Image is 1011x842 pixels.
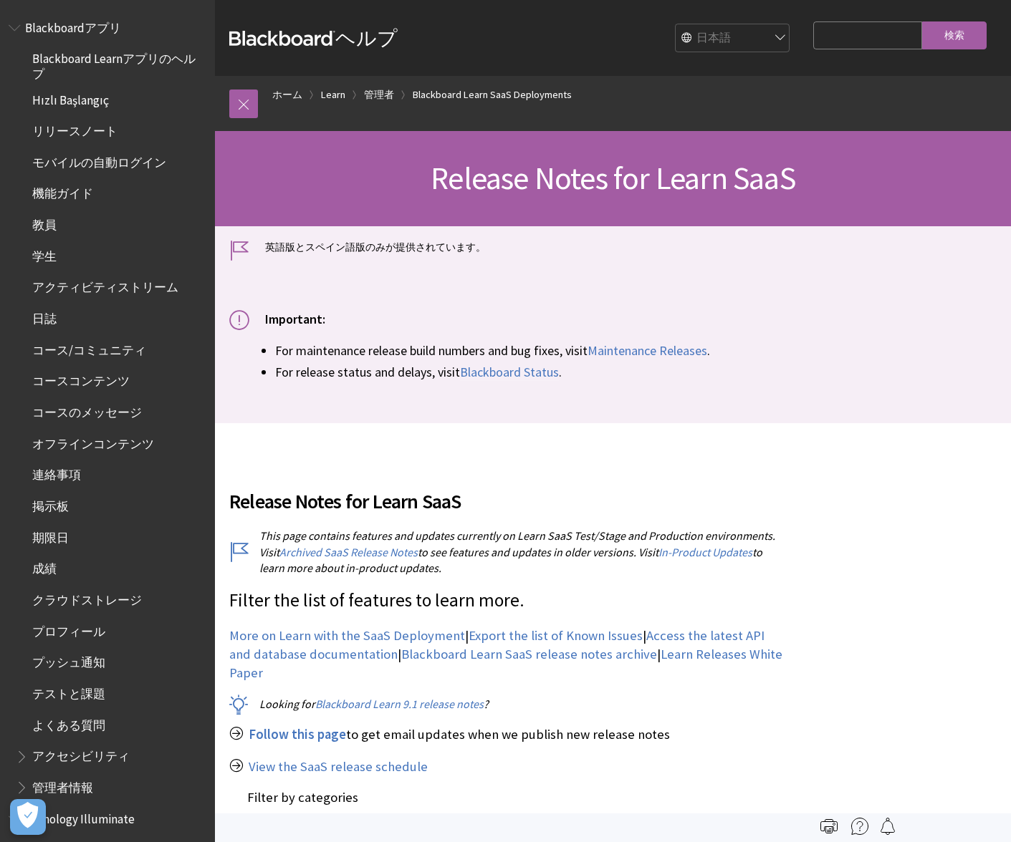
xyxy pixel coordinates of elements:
p: Filter the list of features to learn more. [229,588,785,614]
span: 教員 [32,213,57,232]
img: Print [820,818,838,835]
span: プッシュ通知 [32,651,105,670]
span: Follow this page [249,726,346,742]
span: 日誌 [32,306,57,326]
a: Follow this page [249,726,346,743]
p: This page contains features and updates currently on Learn SaaS Test/Stage and Production environ... [229,528,785,576]
a: More on Learn with the SaaS Deployment [229,627,465,644]
span: アクセシビリティ [32,745,130,764]
a: Maintenance Releases [588,342,707,359]
a: Access the latest API and database documentation [229,627,765,663]
nav: Book outline for Blackboard App Help [9,16,206,800]
span: 管理者情報 [32,775,93,795]
a: Blackboard Learn 9.1 release notes [315,697,484,712]
a: Learn Releases White Paper [229,646,782,682]
span: Important: [265,311,325,327]
span: Blackboardアプリ [25,16,121,35]
span: 連絡事項 [32,463,81,483]
span: 掲示板 [32,494,69,513]
strong: Blackboard [229,31,335,46]
span: リリースノート [32,119,118,138]
p: to get email updates when we publish new release notes [229,725,785,744]
a: Archived SaaS Release Notes [279,545,418,560]
li: For maintenance release build numbers and bug fixes, visit . [275,341,997,360]
span: Hızlı Başlangıç [32,88,109,107]
h2: Release Notes for Learn SaaS [229,469,785,516]
a: Learn [321,86,345,104]
p: 英語版とスペイン語版のみが提供されています。 [229,241,997,254]
select: Site Language Selector [676,24,790,53]
a: Blackboard Learn SaaS release notes archive [401,646,657,663]
span: よくある質問 [32,713,105,732]
button: 優先設定センターを開く [10,799,46,835]
span: オフラインコンテンツ [32,432,154,451]
a: Export the list of Known Issues [469,627,643,644]
p: Looking for ? [229,696,785,712]
a: ホーム [272,86,302,104]
span: コースのメッセージ [32,400,142,420]
li: For release status and delays, visit . [275,362,997,382]
span: アクティビティストリーム [32,276,178,295]
a: In-Product Updates [658,545,752,560]
span: テストと課題 [32,682,105,701]
a: Blackboard Learn SaaS Deployments [413,86,572,104]
span: コースコンテンツ [32,369,130,389]
span: モバイルの自動ログイン [32,150,166,170]
span: 期限日 [32,526,69,545]
span: Release Notes for Learn SaaS [431,158,795,198]
span: Anthology Illuminate [25,807,135,826]
img: Follow this page [879,818,896,835]
span: 機能ガイド [32,182,93,201]
img: More help [851,818,868,835]
span: 成績 [32,557,57,576]
label: Filter by categories [247,789,358,805]
a: Blackboard Status [460,364,559,381]
input: 検索 [922,21,987,49]
span: 学生 [32,244,57,263]
a: View the SaaS release schedule [249,758,428,775]
p: | | | | [229,626,785,683]
span: プロフィール [32,619,105,639]
a: Blackboardヘルプ [229,25,398,51]
span: Blackboard Learnアプリのヘルプ [32,47,205,81]
a: 管理者 [364,86,394,104]
span: クラウドストレージ [32,588,142,607]
span: コース/コミュニティ [32,338,146,357]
